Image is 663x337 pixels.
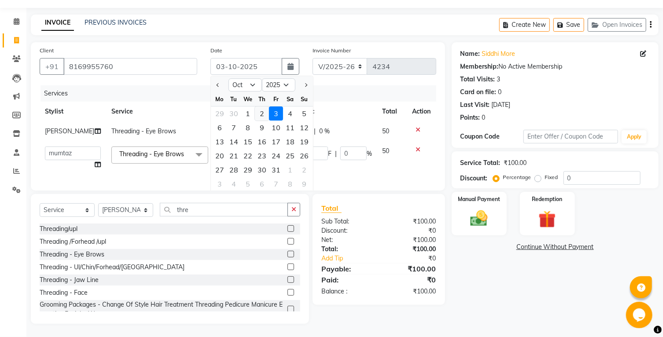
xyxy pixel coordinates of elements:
[40,47,54,55] label: Client
[498,88,502,97] div: 0
[379,275,442,285] div: ₹0
[85,18,147,26] a: PREVIOUS INVOICES
[241,135,255,149] div: Wednesday, October 15, 2025
[335,149,337,158] span: |
[367,149,372,158] span: %
[465,209,493,228] img: _cash.svg
[255,149,269,163] div: Thursday, October 23, 2025
[40,237,106,246] div: Threading /Forhead /upl
[283,121,297,135] div: 11
[269,135,283,149] div: Friday, October 17, 2025
[40,224,77,234] div: Threading/upl
[227,121,241,135] div: 7
[407,102,436,121] th: Action
[377,102,407,121] th: Total
[241,163,255,177] div: Wednesday, October 29, 2025
[255,163,269,177] div: 30
[297,163,311,177] div: 2
[227,106,241,121] div: 30
[227,177,241,191] div: 4
[302,78,309,92] button: Next month
[314,127,316,136] span: |
[40,250,104,259] div: Threading - Eye Brows
[241,92,255,106] div: We
[297,106,311,121] div: 5
[283,135,297,149] div: 18
[255,106,269,121] div: Thursday, October 2, 2025
[482,49,516,59] a: Siddhi More
[297,177,311,191] div: Sunday, November 9, 2025
[269,149,283,163] div: 24
[241,121,255,135] div: Wednesday, October 8, 2025
[213,149,227,163] div: Monday, October 20, 2025
[40,275,99,285] div: Threading - Jaw Line
[255,121,269,135] div: Thursday, October 9, 2025
[241,121,255,135] div: 8
[460,113,480,122] div: Points:
[269,163,283,177] div: 31
[184,150,188,158] a: x
[40,300,284,319] div: Grooming Packages - Change Of Style Hair Treatment Threading Pedicure Manicure Executive Facial +...
[255,177,269,191] div: 6
[499,18,550,32] button: Create New
[328,149,331,158] span: F
[213,106,227,121] div: 29
[460,75,495,84] div: Total Visits:
[297,149,311,163] div: Sunday, October 26, 2025
[227,135,241,149] div: Tuesday, October 14, 2025
[213,163,227,177] div: 27
[241,106,255,121] div: 1
[63,58,197,75] input: Search by Name/Mobile/Email/Code
[255,163,269,177] div: Thursday, October 30, 2025
[296,102,377,121] th: Disc
[297,177,311,191] div: 9
[315,287,379,296] div: Balance :
[315,235,379,245] div: Net:
[213,177,227,191] div: 3
[497,75,501,84] div: 3
[241,177,255,191] div: Wednesday, November 5, 2025
[213,106,227,121] div: Monday, September 29, 2025
[269,106,283,121] div: 3
[227,163,241,177] div: Tuesday, October 28, 2025
[315,245,379,254] div: Total:
[504,158,527,168] div: ₹100.00
[319,127,330,136] span: 0 %
[40,288,88,297] div: Threading - Face
[626,302,654,328] iframe: chat widget
[269,163,283,177] div: Friday, October 31, 2025
[460,88,497,97] div: Card on file:
[241,135,255,149] div: 15
[111,127,176,135] span: Threading - Eye Brows
[213,177,227,191] div: Monday, November 3, 2025
[453,242,657,252] a: Continue Without Payment
[379,287,442,296] div: ₹100.00
[262,78,295,92] select: Select year
[41,15,74,31] a: INVOICE
[283,92,297,106] div: Sa
[210,47,222,55] label: Date
[227,177,241,191] div: Tuesday, November 4, 2025
[297,106,311,121] div: Sunday, October 5, 2025
[297,92,311,106] div: Su
[227,135,241,149] div: 14
[379,264,442,274] div: ₹100.00
[492,100,511,110] div: [DATE]
[227,163,241,177] div: 28
[283,149,297,163] div: Saturday, October 25, 2025
[45,127,94,135] span: [PERSON_NAME]
[390,254,443,263] div: ₹0
[119,150,184,158] span: Threading - Eye Brows
[297,121,311,135] div: Sunday, October 12, 2025
[269,177,283,191] div: 7
[227,149,241,163] div: 21
[241,149,255,163] div: Wednesday, October 22, 2025
[241,163,255,177] div: 29
[545,173,558,181] label: Fixed
[383,147,390,155] span: 50
[255,177,269,191] div: Thursday, November 6, 2025
[283,121,297,135] div: Saturday, October 11, 2025
[297,135,311,149] div: Sunday, October 19, 2025
[255,135,269,149] div: Thursday, October 16, 2025
[283,163,297,177] div: 1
